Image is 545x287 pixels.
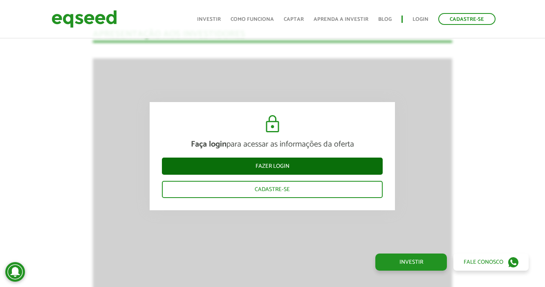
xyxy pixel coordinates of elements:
a: Aprenda a investir [314,17,368,22]
a: Investir [375,254,447,271]
a: Captar [284,17,304,22]
strong: Faça login [191,138,227,151]
a: Cadastre-se [162,181,383,198]
img: EqSeed [52,8,117,30]
a: Fazer login [162,158,383,175]
a: Cadastre-se [438,13,496,25]
a: Como funciona [231,17,274,22]
a: Blog [378,17,392,22]
p: para acessar as informações da oferta [162,140,383,149]
a: Fale conosco [453,254,529,271]
a: Investir [197,17,221,22]
img: cadeado.svg [262,114,283,134]
a: Login [413,17,428,22]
